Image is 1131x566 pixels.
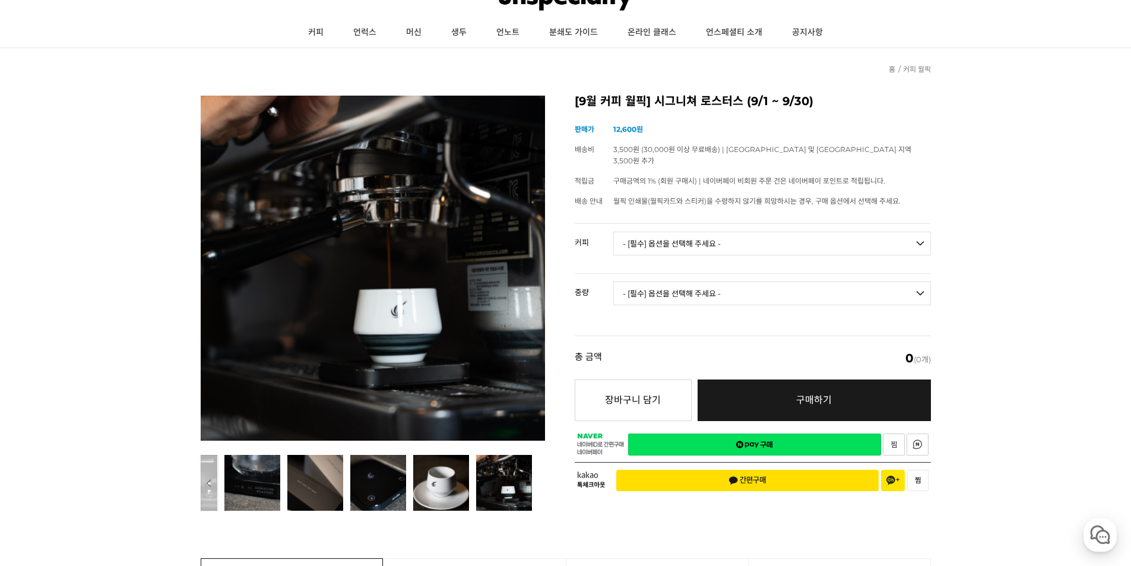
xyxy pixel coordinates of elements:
strong: 총 금액 [575,352,602,364]
button: 이전 [201,455,218,511]
a: 커피 월픽 [903,65,931,74]
span: (0개) [905,352,931,364]
th: 커피 [575,224,613,251]
th: 중량 [575,274,613,301]
span: 구매금액의 1% (회원 구매시) | 네이버페이 비회원 주문 건은 네이버페이 포인트로 적립됩니다. [613,176,885,185]
a: 대화 [78,377,153,406]
button: 찜 [907,470,929,491]
a: 홈 [4,377,78,406]
a: 홈 [889,65,895,74]
button: 채널 추가 [881,470,905,491]
a: 구매하기 [698,380,931,421]
a: 머신 [391,18,436,48]
span: 구매하기 [796,394,832,406]
span: 3,500원 (30,000원 이상 무료배송) | [GEOGRAPHIC_DATA] 및 [GEOGRAPHIC_DATA] 지역 3,500원 추가 [613,145,911,165]
a: 새창 [907,434,929,456]
a: 커피 [293,18,338,48]
a: 온라인 클래스 [613,18,691,48]
span: 간편구매 [728,476,766,485]
span: 배송비 [575,145,594,154]
span: 홈 [37,394,45,404]
em: 0 [905,351,914,365]
a: 언럭스 [338,18,391,48]
span: 판매가 [575,125,594,134]
span: 월픽 인쇄물(월픽카드와 스티커)을 수령하지 않기를 희망하시는 경우, 구매 옵션에서 선택해 주세요. [613,197,901,205]
span: 채널 추가 [886,476,899,485]
a: 설정 [153,377,228,406]
a: 공지사항 [777,18,838,48]
img: [9월 커피 월픽] 시그니쳐 로스터스 (9/1 ~ 9/30) [201,96,545,441]
button: 장바구니 담기 [575,380,692,421]
a: 생두 [436,18,481,48]
span: 적립금 [575,176,594,185]
strong: 12,600원 [613,125,643,134]
a: 새창 [883,434,905,456]
a: 언스페셜티 소개 [691,18,777,48]
span: 찜 [915,476,921,485]
span: 배송 안내 [575,197,603,205]
button: 간편구매 [616,470,879,491]
a: 새창 [628,434,881,456]
a: 언노트 [481,18,534,48]
span: 대화 [109,395,123,404]
a: 분쇄도 가이드 [534,18,613,48]
h2: [9월 커피 월픽] 시그니쳐 로스터스 (9/1 ~ 9/30) [575,96,931,107]
span: 설정 [183,394,198,404]
span: 카카오 톡체크아웃 [577,472,607,489]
